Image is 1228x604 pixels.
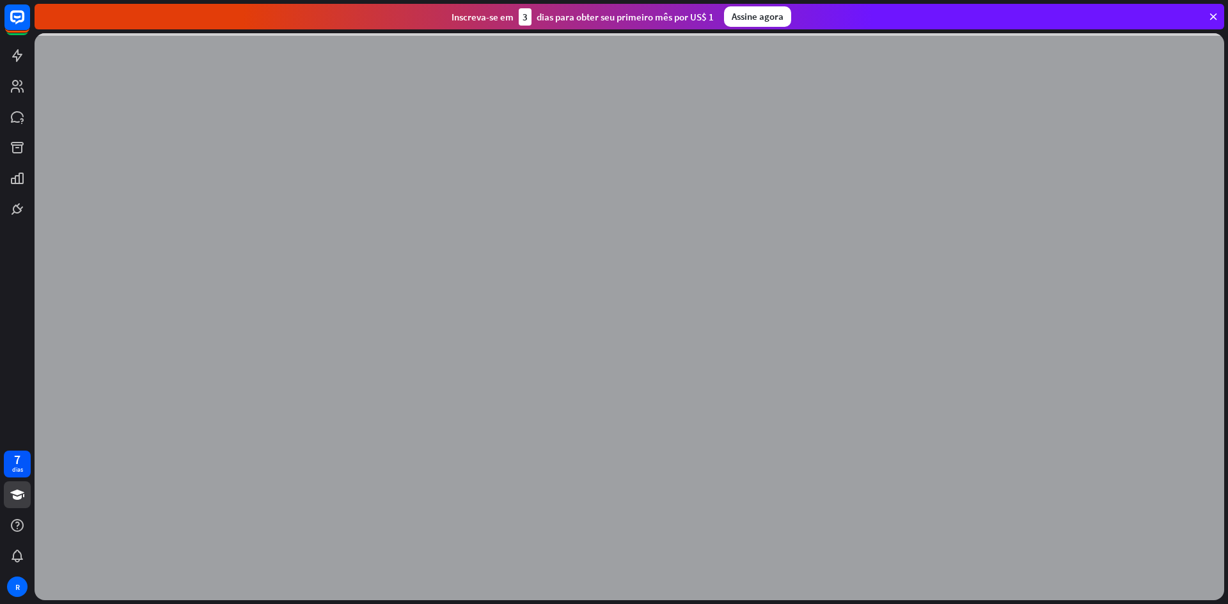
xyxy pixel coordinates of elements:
font: Assine agora [732,10,783,22]
font: Inscreva-se em [452,11,514,23]
font: R [15,582,20,592]
font: dias [12,465,23,474]
font: 3 [523,11,528,23]
font: 7 [14,451,20,467]
font: dias para obter seu primeiro mês por US$ 1 [537,11,714,23]
a: 7 dias [4,451,31,477]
